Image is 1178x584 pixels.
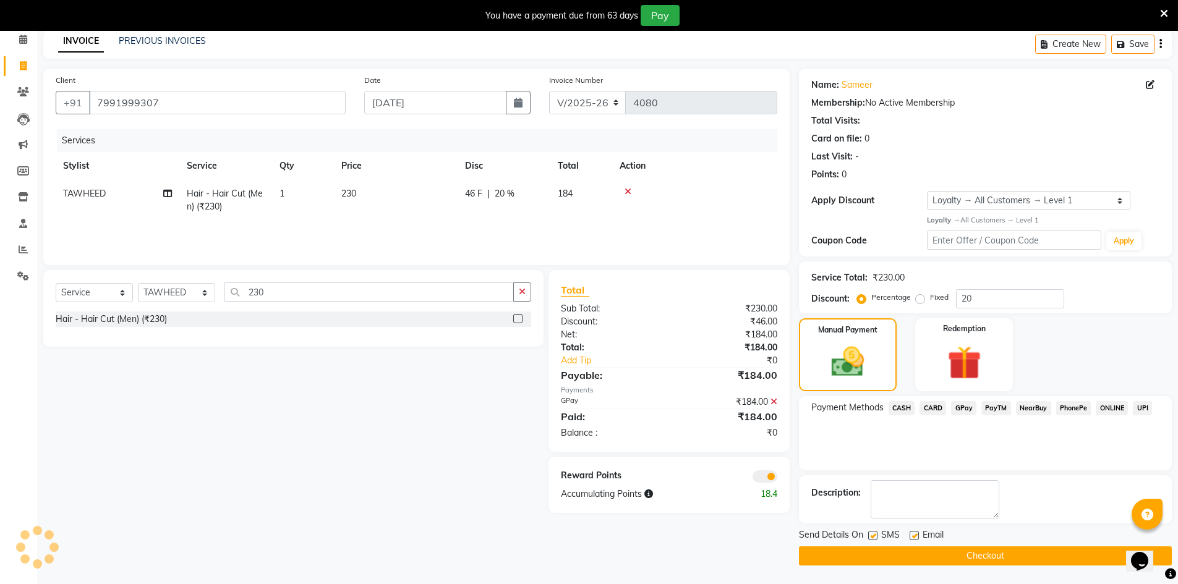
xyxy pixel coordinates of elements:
label: Percentage [871,292,911,303]
div: ₹230.00 [669,302,787,315]
strong: Loyalty → [927,216,960,224]
div: - [855,150,859,163]
span: TAWHEED [63,188,106,199]
img: _gift.svg [937,342,992,384]
input: Enter Offer / Coupon Code [927,231,1101,250]
div: ₹184.00 [669,409,787,424]
div: Description: [811,486,861,499]
div: Apply Discount [811,194,928,207]
span: SMS [881,528,900,544]
button: +91 [56,91,90,114]
div: ₹46.00 [669,315,787,328]
div: Total: [552,341,669,354]
div: 18.4 [728,488,787,501]
span: 230 [341,188,356,199]
div: Hair - Hair Cut (Men) (₹230) [56,313,167,326]
span: Email [923,528,944,544]
iframe: chat widget [1126,535,1166,572]
span: | [487,187,490,200]
label: Invoice Number [549,75,603,86]
th: Price [334,152,458,180]
a: INVOICE [58,30,104,53]
th: Qty [272,152,334,180]
a: PREVIOUS INVOICES [119,35,206,46]
div: Net: [552,328,669,341]
button: Create New [1035,35,1106,54]
div: ₹230.00 [873,271,905,284]
span: CARD [920,401,946,415]
label: Manual Payment [818,324,877,336]
span: Total [561,284,589,297]
input: Search or Scan [224,282,514,302]
span: 1 [280,188,284,199]
button: Pay [641,5,680,26]
div: Name: [811,78,839,91]
a: Add Tip [552,354,688,367]
div: ₹184.00 [669,368,787,383]
div: ₹0 [689,354,787,367]
div: Reward Points [552,469,669,483]
div: Paid: [552,409,669,424]
span: PhonePe [1056,401,1091,415]
div: 0 [864,132,869,145]
span: UPI [1133,401,1152,415]
div: GPay [552,396,669,408]
div: Payable: [552,368,669,383]
label: Date [364,75,381,86]
div: Service Total: [811,271,868,284]
img: _cash.svg [821,343,874,381]
div: Accumulating Points [552,488,727,501]
div: Total Visits: [811,114,860,127]
div: Sub Total: [552,302,669,315]
div: No Active Membership [811,96,1159,109]
label: Redemption [943,323,986,334]
button: Save [1111,35,1155,54]
span: Hair - Hair Cut (Men) (₹230) [187,188,263,212]
span: PayTM [981,401,1011,415]
div: Services [57,129,787,152]
div: Payments [561,385,777,396]
div: ₹184.00 [669,341,787,354]
span: ONLINE [1096,401,1128,415]
div: Discount: [552,315,669,328]
span: CASH [889,401,915,415]
th: Disc [458,152,550,180]
div: You have a payment due from 63 days [485,9,638,22]
div: Points: [811,168,839,181]
label: Client [56,75,75,86]
button: Apply [1106,232,1142,250]
th: Action [612,152,777,180]
span: NearBuy [1016,401,1051,415]
th: Total [550,152,612,180]
div: Discount: [811,292,850,305]
span: GPay [951,401,976,415]
span: Payment Methods [811,401,884,414]
div: Card on file: [811,132,862,145]
th: Stylist [56,152,179,180]
input: Search by Name/Mobile/Email/Code [89,91,346,114]
button: Checkout [799,546,1172,565]
span: 20 % [495,187,514,200]
a: Sameer [842,78,873,91]
div: Coupon Code [811,234,928,247]
div: ₹0 [669,426,787,439]
span: 184 [558,188,573,199]
div: All Customers → Level 1 [927,215,1159,226]
th: Service [179,152,272,180]
span: 46 F [465,187,482,200]
div: Membership: [811,96,865,109]
div: Last Visit: [811,150,853,163]
div: 0 [842,168,847,181]
span: Send Details On [799,528,863,544]
label: Fixed [930,292,949,303]
div: Balance : [552,426,669,439]
div: ₹184.00 [669,328,787,341]
div: ₹184.00 [669,396,787,408]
